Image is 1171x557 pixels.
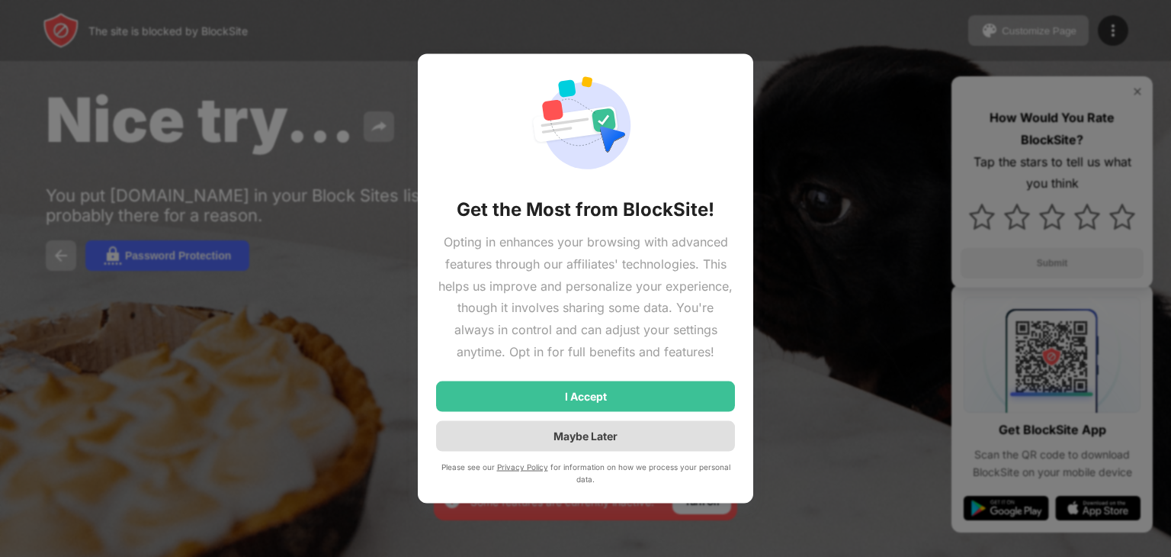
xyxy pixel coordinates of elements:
div: Get the Most from BlockSite! [457,198,714,222]
div: Opting in enhances your browsing with advanced features through our affiliates' technologies. Thi... [436,231,735,363]
div: I Accept [565,390,607,402]
div: Maybe Later [553,430,618,443]
a: Privacy Policy [497,462,548,471]
div: Please see our for information on how we process your personal data. [436,460,735,485]
img: action-permission-required.svg [531,72,640,179]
